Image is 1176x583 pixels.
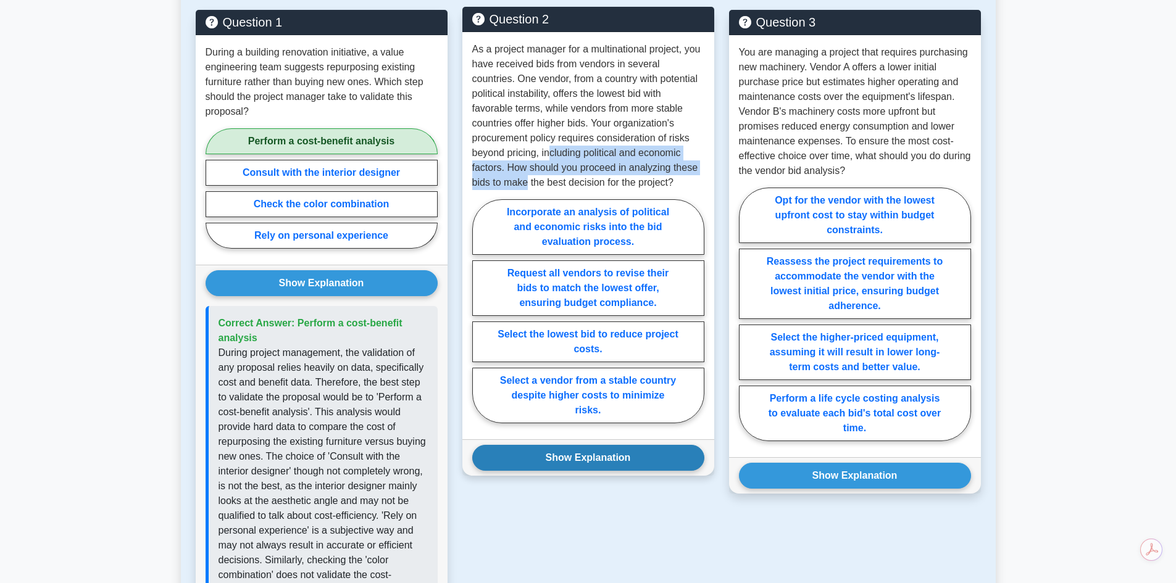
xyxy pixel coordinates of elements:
[206,191,438,217] label: Check the color combination
[472,42,704,190] p: As a project manager for a multinational project, you have received bids from vendors in several ...
[472,12,704,27] h5: Question 2
[472,260,704,316] label: Request all vendors to revise their bids to match the lowest offer, ensuring budget compliance.
[206,15,438,30] h5: Question 1
[472,321,704,362] label: Select the lowest bid to reduce project costs.
[739,325,971,380] label: Select the higher-priced equipment, assuming it will result in lower long-term costs and better v...
[206,270,438,296] button: Show Explanation
[472,199,704,255] label: Incorporate an analysis of political and economic risks into the bid evaluation process.
[206,128,438,154] label: Perform a cost-benefit analysis
[206,223,438,249] label: Rely on personal experience
[206,45,438,119] p: During a building renovation initiative, a value engineering team suggests repurposing existing f...
[739,188,971,243] label: Opt for the vendor with the lowest upfront cost to stay within budget constraints.
[739,249,971,319] label: Reassess the project requirements to accommodate the vendor with the lowest initial price, ensuri...
[739,386,971,441] label: Perform a life cycle costing analysis to evaluate each bid's total cost over time.
[472,368,704,423] label: Select a vendor from a stable country despite higher costs to minimize risks.
[739,15,971,30] h5: Question 3
[206,160,438,186] label: Consult with the interior designer
[739,45,971,178] p: You are managing a project that requires purchasing new machinery. Vendor A offers a lower initia...
[739,463,971,489] button: Show Explanation
[219,318,402,343] span: Correct Answer: Perform a cost-benefit analysis
[472,445,704,471] button: Show Explanation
